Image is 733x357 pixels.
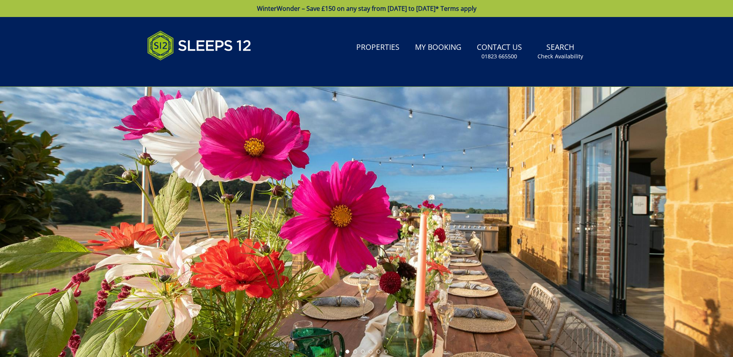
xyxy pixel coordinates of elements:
[534,39,586,64] a: SearchCheck Availability
[353,39,403,56] a: Properties
[147,26,252,65] img: Sleeps 12
[143,70,224,76] iframe: Customer reviews powered by Trustpilot
[537,53,583,60] small: Check Availability
[481,53,517,60] small: 01823 665500
[474,39,525,64] a: Contact Us01823 665500
[412,39,464,56] a: My Booking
